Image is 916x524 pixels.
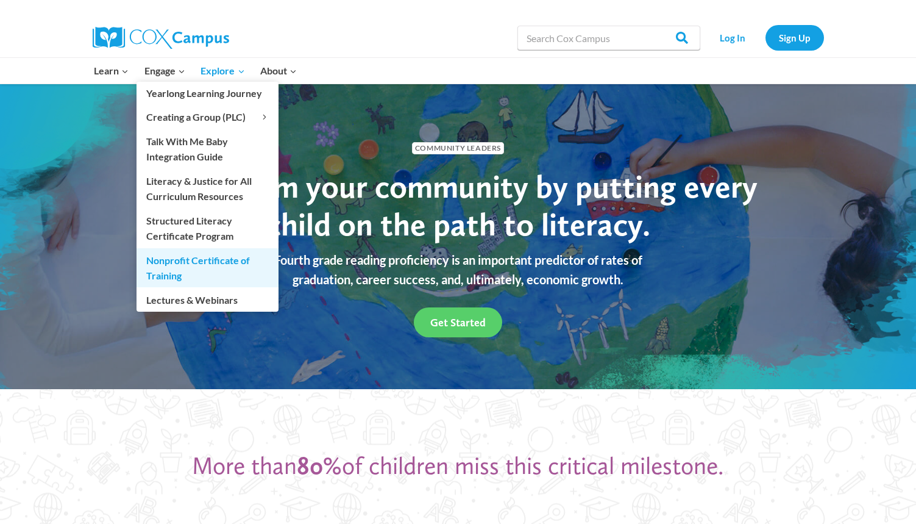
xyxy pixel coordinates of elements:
[297,451,342,480] strong: 80%
[137,129,279,168] a: Talk With Me Baby Integration Guide
[765,25,824,50] a: Sign Up
[159,167,758,243] span: Transform your community by putting every child on the path to literacy.
[137,288,279,311] a: Lectures & Webinars
[706,25,759,50] a: Log In
[137,169,279,208] a: Literacy & Justice for All Curriculum Resources
[412,142,504,154] span: Community Leaders
[517,26,700,50] input: Search Cox Campus
[137,58,193,84] button: Child menu of Engage
[87,58,137,84] button: Child menu of Learn
[193,58,253,84] button: Child menu of Explore
[706,25,824,50] nav: Secondary Navigation
[90,451,827,480] p: More than of children miss this critical milestone.
[137,106,279,129] button: Child menu of Creating a Group (PLC)
[252,58,305,84] button: Child menu of About
[137,82,279,105] a: Yearlong Learning Journey
[87,58,305,84] nav: Primary Navigation
[137,248,279,287] a: Nonprofit Certificate of Training
[414,307,502,337] a: Get Started
[93,27,229,49] img: Cox Campus
[137,209,279,248] a: Structured Literacy Certificate Program
[430,316,486,329] span: Get Started
[144,250,773,289] p: Fourth grade reading proficiency is an important predictor of rates of graduation, career success...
